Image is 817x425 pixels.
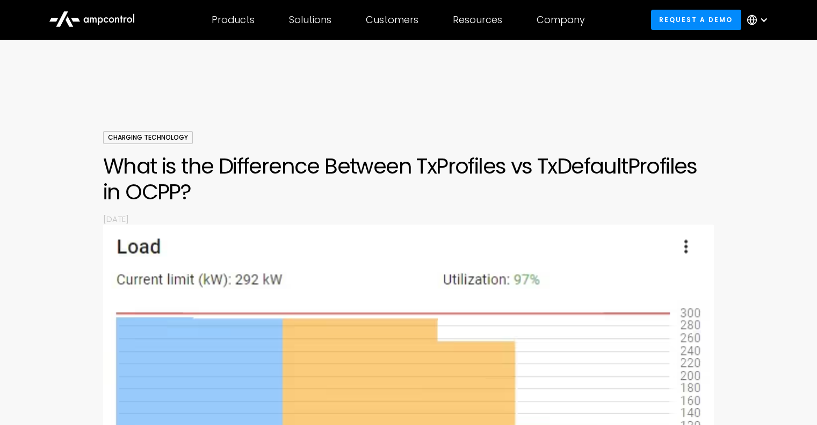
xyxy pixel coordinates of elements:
[289,14,331,26] div: Solutions
[212,14,255,26] div: Products
[651,10,741,30] a: Request a demo
[103,153,714,205] h1: What is the Difference Between TxProfiles vs TxDefaultProfiles in OCPP?
[366,14,418,26] div: Customers
[103,131,193,144] div: Charging Technology
[537,14,585,26] div: Company
[453,14,502,26] div: Resources
[103,213,714,225] p: [DATE]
